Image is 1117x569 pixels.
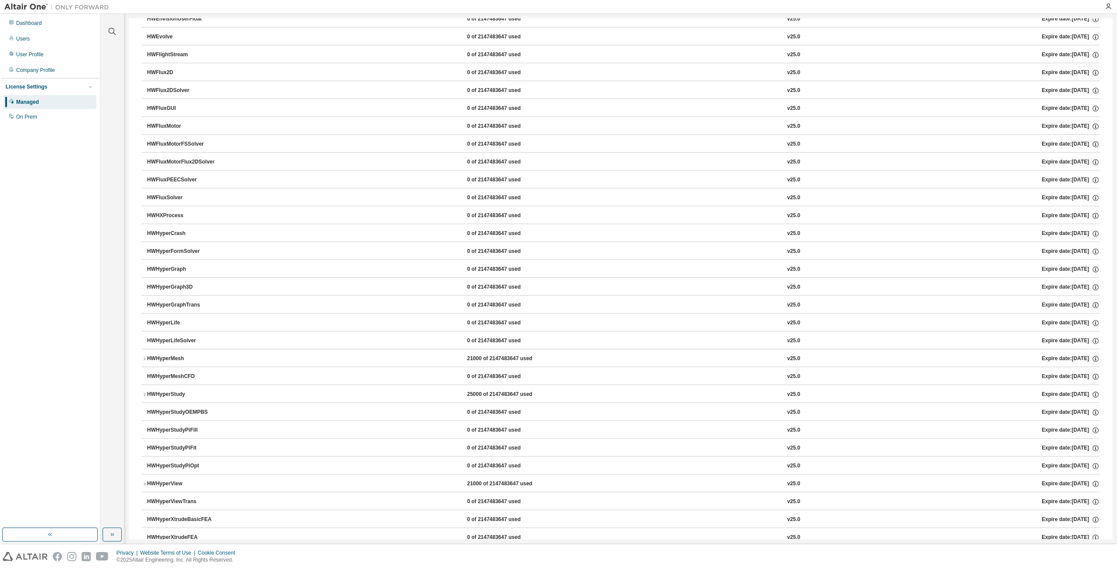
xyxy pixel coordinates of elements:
[467,426,545,434] div: 0 of 2147483647 used
[147,492,1100,511] button: HWHyperViewTrans0 of 2147483647 usedv25.0Expire date:[DATE]
[147,373,226,381] div: HWHyperMeshCFD
[787,266,800,273] div: v25.0
[1042,266,1099,273] div: Expire date: [DATE]
[467,194,545,202] div: 0 of 2147483647 used
[16,67,55,74] div: Company Profile
[467,319,545,327] div: 0 of 2147483647 used
[147,301,226,309] div: HWHyperGraphTrans
[147,153,1100,172] button: HWFluxMotorFlux2DSolver0 of 2147483647 usedv25.0Expire date:[DATE]
[787,337,800,345] div: v25.0
[787,480,800,488] div: v25.0
[116,549,140,556] div: Privacy
[142,385,1100,404] button: HWHyperStudy25000 of 2147483647 usedv25.0Expire date:[DATE]
[787,230,800,238] div: v25.0
[147,194,226,202] div: HWFluxSolver
[147,99,1100,118] button: HWFluxGUI0 of 2147483647 usedv25.0Expire date:[DATE]
[787,534,800,542] div: v25.0
[1042,391,1100,399] div: Expire date: [DATE]
[467,516,545,524] div: 0 of 2147483647 used
[147,528,1100,547] button: HWHyperXtrudeFEA0 of 2147483647 usedv25.0Expire date:[DATE]
[147,224,1100,243] button: HWHyperCrash0 of 2147483647 usedv25.0Expire date:[DATE]
[147,242,1100,261] button: HWHyperFormSolver0 of 2147483647 usedv25.0Expire date:[DATE]
[787,373,800,381] div: v25.0
[1042,69,1099,77] div: Expire date: [DATE]
[147,123,226,130] div: HWFluxMotor
[16,113,37,120] div: On Prem
[787,194,800,202] div: v25.0
[1042,123,1099,130] div: Expire date: [DATE]
[1042,337,1099,345] div: Expire date: [DATE]
[147,260,1100,279] button: HWHyperGraph0 of 2147483647 usedv25.0Expire date:[DATE]
[1042,283,1099,291] div: Expire date: [DATE]
[96,552,109,561] img: youtube.svg
[1042,373,1099,381] div: Expire date: [DATE]
[147,230,226,238] div: HWHyperCrash
[147,296,1100,315] button: HWHyperGraphTrans0 of 2147483647 usedv25.0Expire date:[DATE]
[67,552,76,561] img: instagram.svg
[787,391,800,399] div: v25.0
[1042,444,1099,452] div: Expire date: [DATE]
[1042,105,1099,112] div: Expire date: [DATE]
[467,409,545,416] div: 0 of 2147483647 used
[787,15,800,23] div: v25.0
[787,123,800,130] div: v25.0
[1042,248,1099,256] div: Expire date: [DATE]
[787,426,800,434] div: v25.0
[787,283,800,291] div: v25.0
[787,248,800,256] div: v25.0
[147,313,1100,333] button: HWHyperLife0 of 2147483647 usedv25.0Expire date:[DATE]
[16,99,39,106] div: Managed
[467,123,545,130] div: 0 of 2147483647 used
[1042,301,1099,309] div: Expire date: [DATE]
[116,556,240,564] p: © 2025 Altair Engineering, Inc. All Rights Reserved.
[787,69,800,77] div: v25.0
[787,176,800,184] div: v25.0
[53,552,62,561] img: facebook.svg
[467,212,545,220] div: 0 of 2147483647 used
[467,158,545,166] div: 0 of 2147483647 used
[147,140,226,148] div: HWFluxMotorFSSolver
[147,176,226,184] div: HWFluxPEECSolver
[787,462,800,470] div: v25.0
[147,105,226,112] div: HWFluxGUI
[787,140,800,148] div: v25.0
[147,367,1100,386] button: HWHyperMeshCFD0 of 2147483647 usedv25.0Expire date:[DATE]
[1042,230,1099,238] div: Expire date: [DATE]
[147,170,1100,190] button: HWFluxPEECSolver0 of 2147483647 usedv25.0Expire date:[DATE]
[16,35,30,42] div: Users
[82,552,91,561] img: linkedin.svg
[467,176,545,184] div: 0 of 2147483647 used
[467,140,545,148] div: 0 of 2147483647 used
[1042,319,1099,327] div: Expire date: [DATE]
[147,87,226,95] div: HWFlux2DSolver
[147,516,226,524] div: HWHyperXtrudeBasicFEA
[142,349,1100,368] button: HWHyperMesh21000 of 2147483647 usedv25.0Expire date:[DATE]
[1042,426,1099,434] div: Expire date: [DATE]
[147,206,1100,225] button: HWHXProcess0 of 2147483647 usedv25.0Expire date:[DATE]
[787,355,800,363] div: v25.0
[1042,212,1099,220] div: Expire date: [DATE]
[147,117,1100,136] button: HWFluxMotor0 of 2147483647 usedv25.0Expire date:[DATE]
[147,510,1100,529] button: HWHyperXtrudeBasicFEA0 of 2147483647 usedv25.0Expire date:[DATE]
[467,33,545,41] div: 0 of 2147483647 used
[787,212,800,220] div: v25.0
[198,549,240,556] div: Cookie Consent
[467,534,545,542] div: 0 of 2147483647 used
[787,33,800,41] div: v25.0
[147,15,226,23] div: HWEnvisionUserFloat
[467,248,545,256] div: 0 of 2147483647 used
[1042,15,1099,23] div: Expire date: [DATE]
[467,69,545,77] div: 0 of 2147483647 used
[787,409,800,416] div: v25.0
[467,391,545,399] div: 25000 of 2147483647 used
[16,20,42,27] div: Dashboard
[467,230,545,238] div: 0 of 2147483647 used
[787,105,800,112] div: v25.0
[147,63,1100,82] button: HWFlux2D0 of 2147483647 usedv25.0Expire date:[DATE]
[147,391,226,399] div: HWHyperStudy
[1042,534,1099,542] div: Expire date: [DATE]
[787,301,800,309] div: v25.0
[147,457,1100,476] button: HWHyperStudyPiOpt0 of 2147483647 usedv25.0Expire date:[DATE]
[147,33,226,41] div: HWEvolve
[787,444,800,452] div: v25.0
